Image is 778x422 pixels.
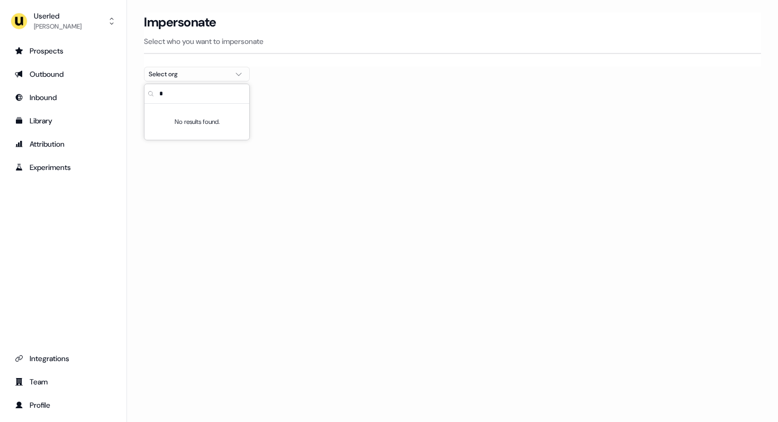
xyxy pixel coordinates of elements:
[15,162,112,173] div: Experiments
[15,115,112,126] div: Library
[8,397,118,414] a: Go to profile
[144,104,249,140] div: Suggestions
[15,353,112,364] div: Integrations
[8,112,118,129] a: Go to templates
[8,66,118,83] a: Go to outbound experience
[8,373,118,390] a: Go to team
[144,36,761,47] p: Select who you want to impersonate
[15,69,112,79] div: Outbound
[8,159,118,176] a: Go to experiments
[34,11,82,21] div: Userled
[15,46,112,56] div: Prospects
[15,92,112,103] div: Inbound
[149,69,228,79] div: Select org
[144,67,250,82] button: Select org
[34,21,82,32] div: [PERSON_NAME]
[15,400,112,410] div: Profile
[8,8,118,34] button: Userled[PERSON_NAME]
[144,104,249,140] div: No results found.
[15,376,112,387] div: Team
[8,89,118,106] a: Go to Inbound
[144,14,216,30] h3: Impersonate
[15,139,112,149] div: Attribution
[8,350,118,367] a: Go to integrations
[8,42,118,59] a: Go to prospects
[8,136,118,152] a: Go to attribution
